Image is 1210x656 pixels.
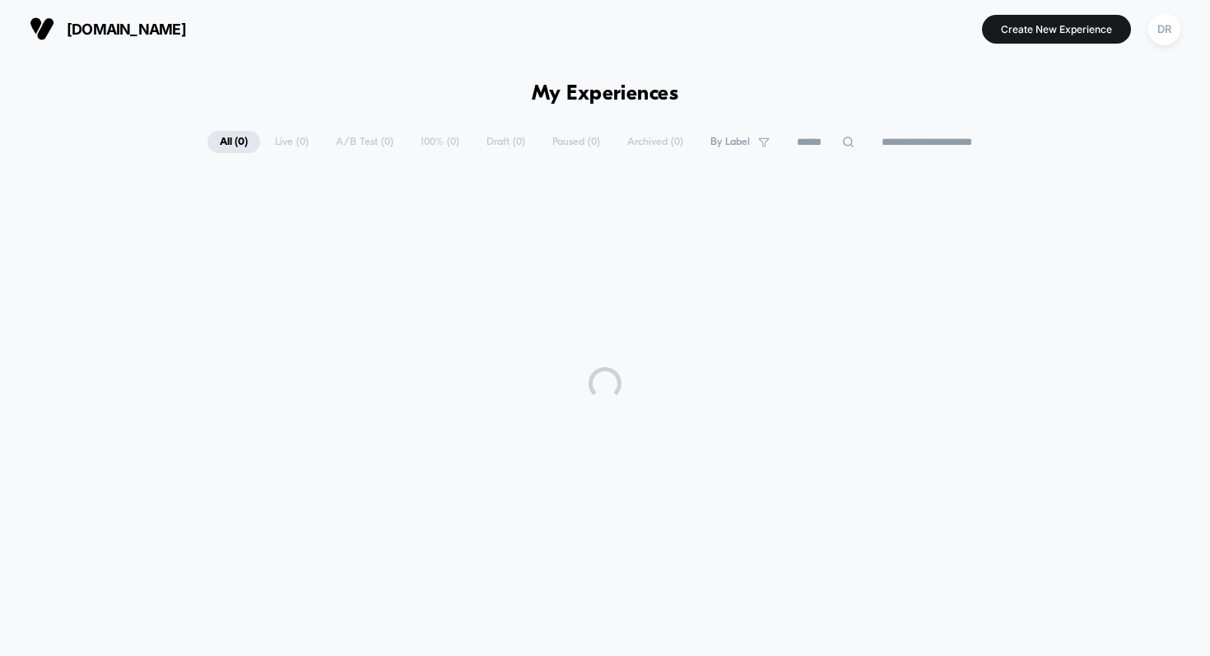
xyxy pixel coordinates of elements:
button: [DOMAIN_NAME] [25,16,191,42]
img: Visually logo [30,16,54,41]
h1: My Experiences [532,82,679,106]
span: By Label [710,136,750,148]
button: Create New Experience [982,15,1131,44]
div: DR [1148,13,1180,45]
button: DR [1143,12,1185,46]
span: All ( 0 ) [207,131,260,153]
span: [DOMAIN_NAME] [67,21,186,38]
